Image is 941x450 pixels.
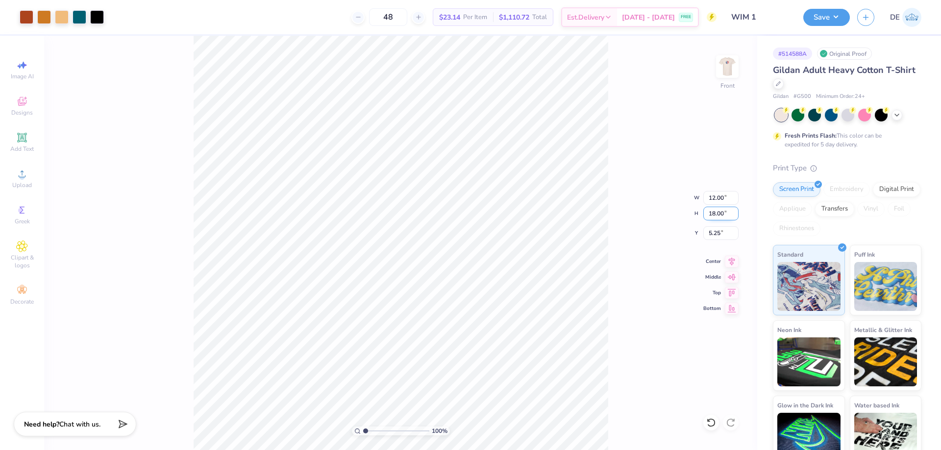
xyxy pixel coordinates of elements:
div: This color can be expedited for 5 day delivery. [785,131,905,149]
span: Top [703,289,721,296]
input: – – [369,8,407,26]
span: Clipart & logos [5,254,39,269]
img: Standard [777,262,841,311]
span: 100 % [432,426,447,435]
span: Image AI [11,72,34,80]
span: Neon Ink [777,325,801,335]
span: Center [703,258,721,265]
div: Print Type [773,163,921,174]
div: Rhinestones [773,221,820,236]
span: Per Item [463,12,487,23]
span: $1,110.72 [499,12,529,23]
div: Screen Print [773,182,820,197]
span: Minimum Order: 24 + [816,93,865,101]
span: Gildan [773,93,789,101]
img: Neon Ink [777,337,841,386]
span: $23.14 [439,12,460,23]
span: Add Text [10,145,34,153]
span: Designs [11,109,33,117]
div: Foil [888,202,911,216]
strong: Need help? [24,420,59,429]
span: Est. Delivery [567,12,604,23]
img: Front [718,57,737,76]
div: Transfers [815,202,854,216]
span: Bottom [703,305,721,312]
div: Vinyl [857,202,885,216]
span: Decorate [10,298,34,306]
span: Middle [703,274,721,281]
span: Puff Ink [854,249,875,260]
span: Standard [777,249,803,260]
span: # G500 [793,93,811,101]
strong: Fresh Prints Flash: [785,132,837,140]
img: Metallic & Glitter Ink [854,337,917,386]
img: Puff Ink [854,262,917,311]
span: FREE [681,14,691,21]
div: Digital Print [873,182,920,197]
span: Metallic & Glitter Ink [854,325,912,335]
div: Applique [773,202,812,216]
div: Front [720,81,735,90]
span: Upload [12,181,32,189]
span: Greek [15,217,30,225]
span: [DATE] - [DATE] [622,12,675,23]
input: Untitled Design [724,7,796,27]
span: Chat with us. [59,420,100,429]
span: Glow in the Dark Ink [777,400,833,410]
span: Water based Ink [854,400,899,410]
div: Embroidery [823,182,870,197]
span: Total [532,12,547,23]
